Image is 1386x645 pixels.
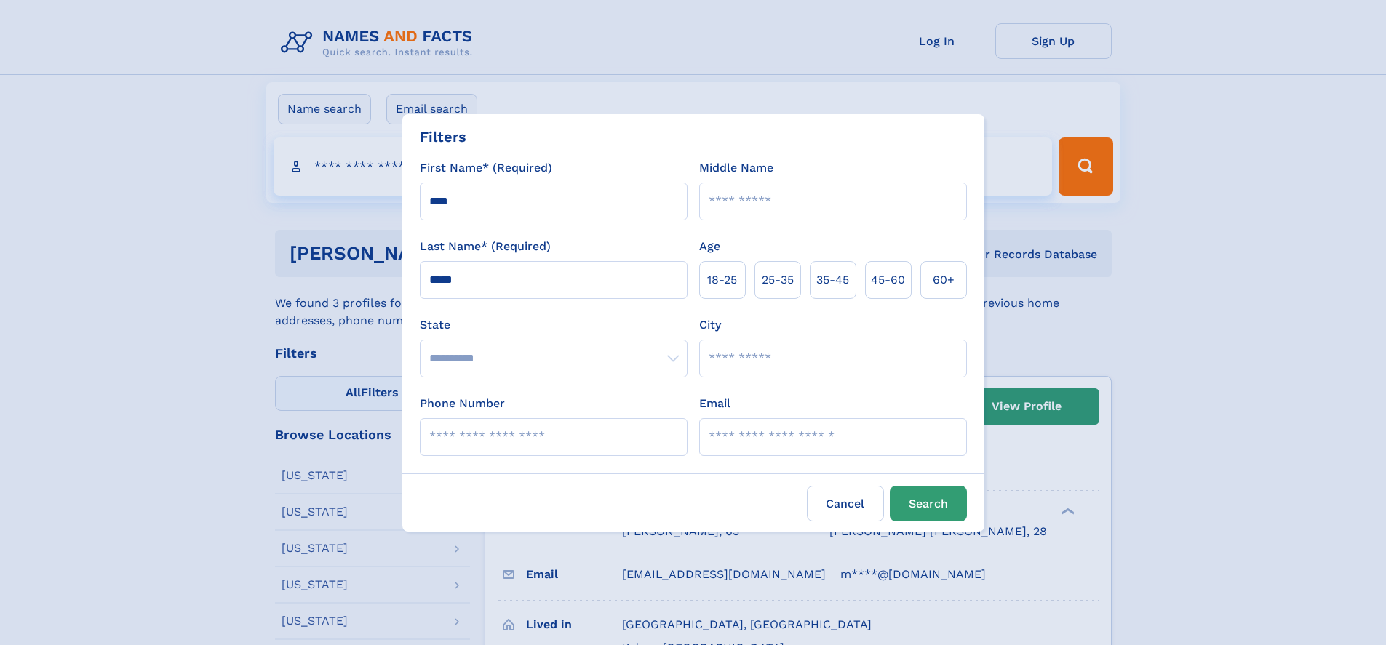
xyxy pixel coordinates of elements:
[890,486,967,521] button: Search
[762,271,794,289] span: 25‑35
[816,271,849,289] span: 35‑45
[420,316,688,334] label: State
[871,271,905,289] span: 45‑60
[420,238,551,255] label: Last Name* (Required)
[699,238,720,255] label: Age
[420,159,552,177] label: First Name* (Required)
[699,316,721,334] label: City
[420,395,505,412] label: Phone Number
[699,395,730,412] label: Email
[807,486,884,521] label: Cancel
[707,271,737,289] span: 18‑25
[699,159,773,177] label: Middle Name
[933,271,955,289] span: 60+
[420,126,466,148] div: Filters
